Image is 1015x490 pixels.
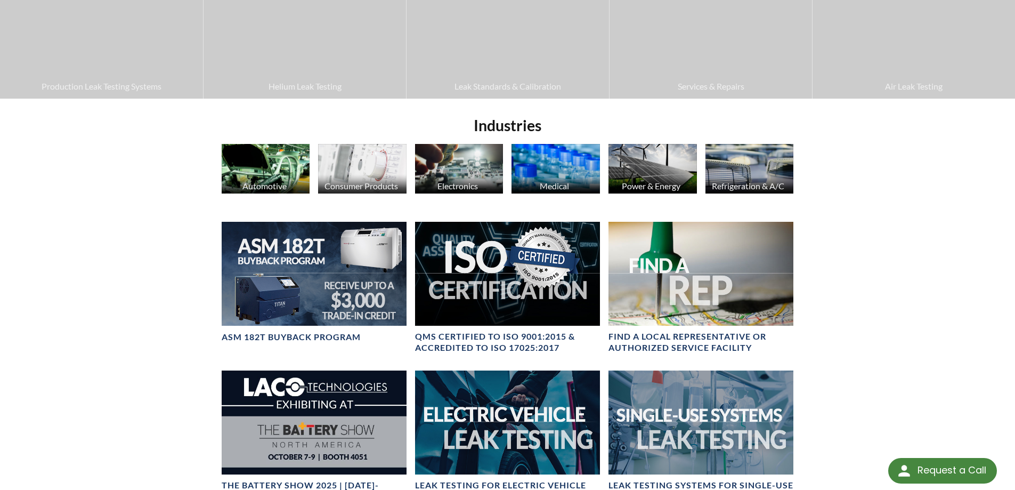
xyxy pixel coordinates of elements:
[615,79,807,93] span: Services & Repairs
[316,181,405,191] div: Consumer Products
[511,144,600,194] img: Medicine Bottle image
[705,144,794,196] a: Refrigeration & A/C HVAC Products image
[222,222,407,343] a: ASM 182T Buyback Program BannerASM 182T Buyback Program
[222,144,310,194] img: Automotive Industry image
[220,181,309,191] div: Automotive
[222,332,361,343] h4: ASM 182T Buyback Program
[888,458,997,484] div: Request a Call
[415,222,600,354] a: Header for ISO CertificationQMS CERTIFIED to ISO 9001:2015 & Accredited to ISO 17025:2017
[818,79,1010,93] span: Air Leak Testing
[318,144,407,196] a: Consumer Products Consumer Products image
[608,144,697,194] img: Solar Panels image
[511,144,600,196] a: Medical Medicine Bottle image
[222,144,310,196] a: Automotive Automotive Industry image
[608,222,793,354] a: Find A Rep headerFIND A LOCAL REPRESENTATIVE OR AUTHORIZED SERVICE FACILITY
[607,181,696,191] div: Power & Energy
[510,181,599,191] div: Medical
[318,144,407,194] img: Consumer Products image
[917,458,986,483] div: Request a Call
[608,331,793,354] h4: FIND A LOCAL REPRESENTATIVE OR AUTHORIZED SERVICE FACILITY
[415,331,600,354] h4: QMS CERTIFIED to ISO 9001:2015 & Accredited to ISO 17025:2017
[217,116,798,135] h2: Industries
[209,79,401,93] span: Helium Leak Testing
[412,79,604,93] span: Leak Standards & Calibration
[415,144,504,196] a: Electronics Electronics image
[415,144,504,194] img: Electronics image
[5,79,198,93] span: Production Leak Testing Systems
[896,462,913,479] img: round button
[704,181,793,191] div: Refrigeration & A/C
[705,144,794,194] img: HVAC Products image
[413,181,502,191] div: Electronics
[608,144,697,196] a: Power & Energy Solar Panels image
